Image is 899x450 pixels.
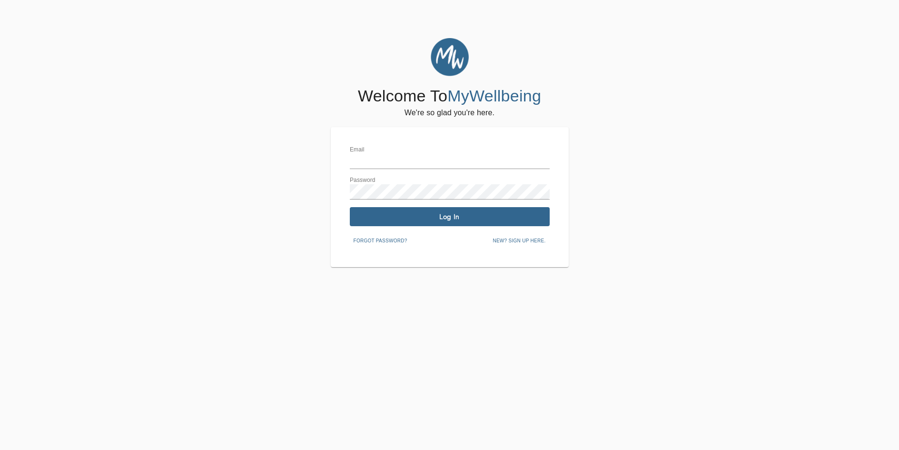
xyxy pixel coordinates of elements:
span: Log In [354,212,546,221]
button: New? Sign up here. [489,234,549,248]
label: Password [350,178,375,183]
a: Forgot password? [350,236,411,244]
img: MyWellbeing [431,38,469,76]
button: Forgot password? [350,234,411,248]
h6: We're so glad you're here. [405,106,494,120]
h4: Welcome To [358,86,541,106]
span: Forgot password? [354,237,407,245]
span: New? Sign up here. [493,237,545,245]
span: MyWellbeing [447,87,541,105]
button: Log In [350,207,550,226]
label: Email [350,147,365,153]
